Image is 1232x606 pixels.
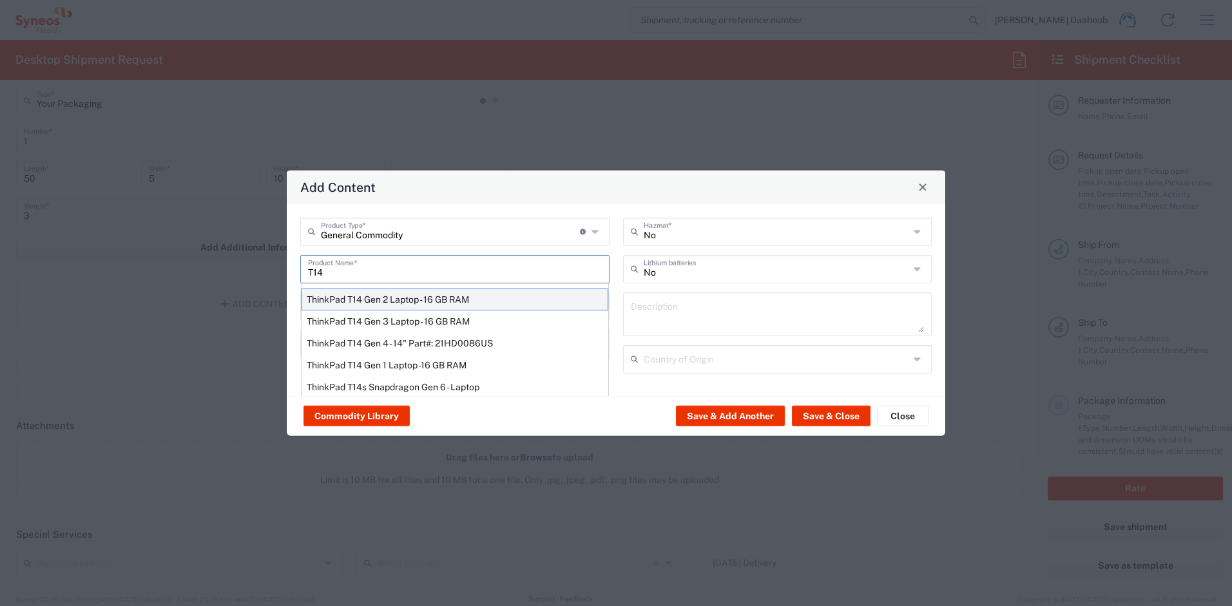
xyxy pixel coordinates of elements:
button: Close [877,406,929,426]
div: ThinkPad T14 Gen 2 Laptop - 16 GB RAM [302,288,608,310]
div: ThinkPad T14 Gen 1 Laptop -16 GB RAM [302,354,608,375]
button: Commodity Library [303,406,410,426]
button: Save & Add Another [676,406,785,426]
div: ThinkPad T14 Gen 4 - 14" Part#: 21HD0086US [302,332,608,354]
div: ThinkPad T14 Gen 3 Laptop - 16 GB RAM [302,310,608,332]
button: Save & Close [792,406,871,426]
div: ThinkPad T14s Snapdragon Gen 6 - Laptop [302,375,608,397]
h4: Add Content [300,178,376,196]
button: Close [914,178,932,196]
